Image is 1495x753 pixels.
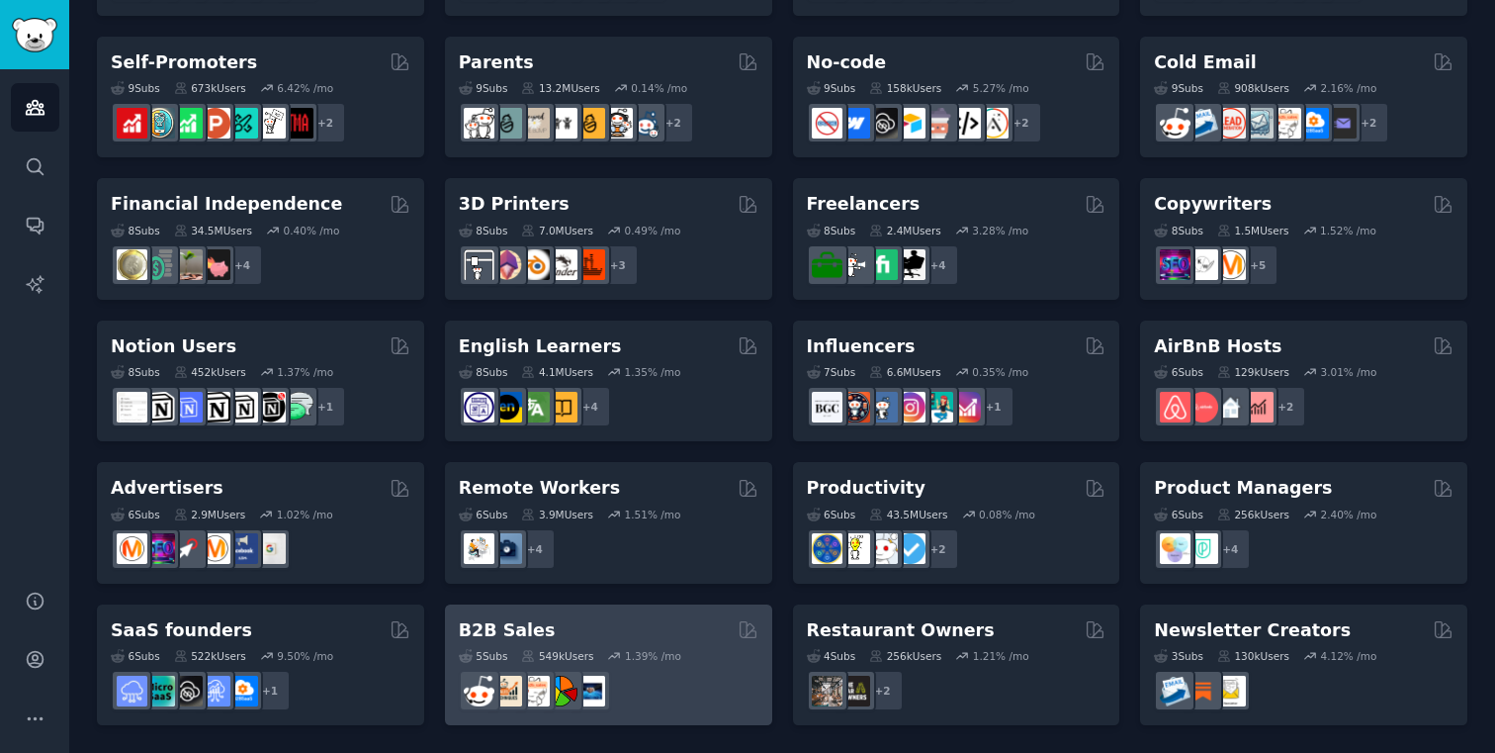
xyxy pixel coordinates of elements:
[625,365,681,379] div: 1.35 % /mo
[491,108,522,139] img: SingleParents
[1001,102,1042,143] div: + 2
[491,676,522,706] img: salestechniques
[200,392,230,423] img: NotionGeeks
[1160,392,1190,423] img: airbnb_hosts
[1154,50,1256,75] h2: Cold Email
[117,676,147,706] img: SaaS
[630,108,660,139] img: Parents
[305,102,346,143] div: + 2
[812,249,842,280] img: forhire
[305,386,346,427] div: + 1
[284,224,340,237] div: 0.40 % /mo
[464,108,494,139] img: daddit
[1154,649,1203,663] div: 3 Sub s
[839,533,870,564] img: lifehacks
[807,476,925,501] h2: Productivity
[459,649,508,663] div: 5 Sub s
[144,249,175,280] img: FinancialPlanning
[111,476,223,501] h2: Advertisers
[249,670,291,711] div: + 1
[547,676,577,706] img: B2BSales
[174,365,246,379] div: 452k Users
[459,192,570,217] h2: 3D Printers
[1154,81,1203,95] div: 9 Sub s
[950,392,981,423] img: InstagramGrowthTips
[521,81,599,95] div: 13.2M Users
[839,392,870,423] img: socialmedia
[1243,392,1274,423] img: AirBnBInvesting
[1209,528,1251,570] div: + 4
[174,649,246,663] div: 522k Users
[491,249,522,280] img: 3Dmodeling
[111,618,252,643] h2: SaaS founders
[1154,192,1272,217] h2: Copywriters
[1154,334,1281,359] h2: AirBnB Hosts
[867,108,898,139] img: NoCodeSaaS
[459,365,508,379] div: 8 Sub s
[807,224,856,237] div: 8 Sub s
[255,108,286,139] img: betatests
[459,50,534,75] h2: Parents
[862,670,904,711] div: + 2
[491,533,522,564] img: work
[277,365,333,379] div: 1.37 % /mo
[978,108,1009,139] img: Adalo
[459,618,556,643] h2: B2B Sales
[521,649,593,663] div: 549k Users
[519,249,550,280] img: blender
[174,81,246,95] div: 673k Users
[1243,108,1274,139] img: coldemail
[1320,81,1376,95] div: 2.16 % /mo
[117,392,147,423] img: Notiontemplates
[1154,618,1351,643] h2: Newsletter Creators
[625,649,681,663] div: 1.39 % /mo
[172,249,203,280] img: Fire
[574,108,605,139] img: NewParents
[111,334,236,359] h2: Notion Users
[570,386,611,427] div: + 4
[950,108,981,139] img: NoCodeMovement
[1237,244,1278,286] div: + 5
[277,649,333,663] div: 9.50 % /mo
[972,365,1028,379] div: 0.35 % /mo
[464,676,494,706] img: sales
[111,224,160,237] div: 8 Sub s
[547,392,577,423] img: LearnEnglishOnReddit
[227,676,258,706] img: B2BSaaS
[172,108,203,139] img: selfpromotion
[807,365,856,379] div: 7 Sub s
[117,533,147,564] img: marketing
[574,249,605,280] img: FixMyPrint
[923,108,953,139] img: nocodelowcode
[597,244,639,286] div: + 3
[227,392,258,423] img: AskNotion
[1320,365,1376,379] div: 3.01 % /mo
[1320,508,1376,521] div: 2.40 % /mo
[867,392,898,423] img: Instagram
[839,676,870,706] img: BarOwners
[807,334,916,359] h2: Influencers
[521,224,593,237] div: 7.0M Users
[227,533,258,564] img: FacebookAds
[144,676,175,706] img: microsaas
[807,508,856,521] div: 6 Sub s
[1215,392,1246,423] img: rentalproperties
[521,365,593,379] div: 4.1M Users
[807,192,921,217] h2: Freelancers
[144,533,175,564] img: SEO
[625,224,681,237] div: 0.49 % /mo
[1160,676,1190,706] img: Emailmarketing
[631,81,687,95] div: 0.14 % /mo
[519,392,550,423] img: language_exchange
[973,386,1014,427] div: + 1
[514,528,556,570] div: + 4
[255,392,286,423] img: BestNotionTemplates
[464,392,494,423] img: languagelearning
[519,108,550,139] img: beyondthebump
[1154,476,1332,501] h2: Product Managers
[111,508,160,521] div: 6 Sub s
[464,249,494,280] img: 3Dprinting
[111,365,160,379] div: 8 Sub s
[111,50,257,75] h2: Self-Promoters
[807,50,887,75] h2: No-code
